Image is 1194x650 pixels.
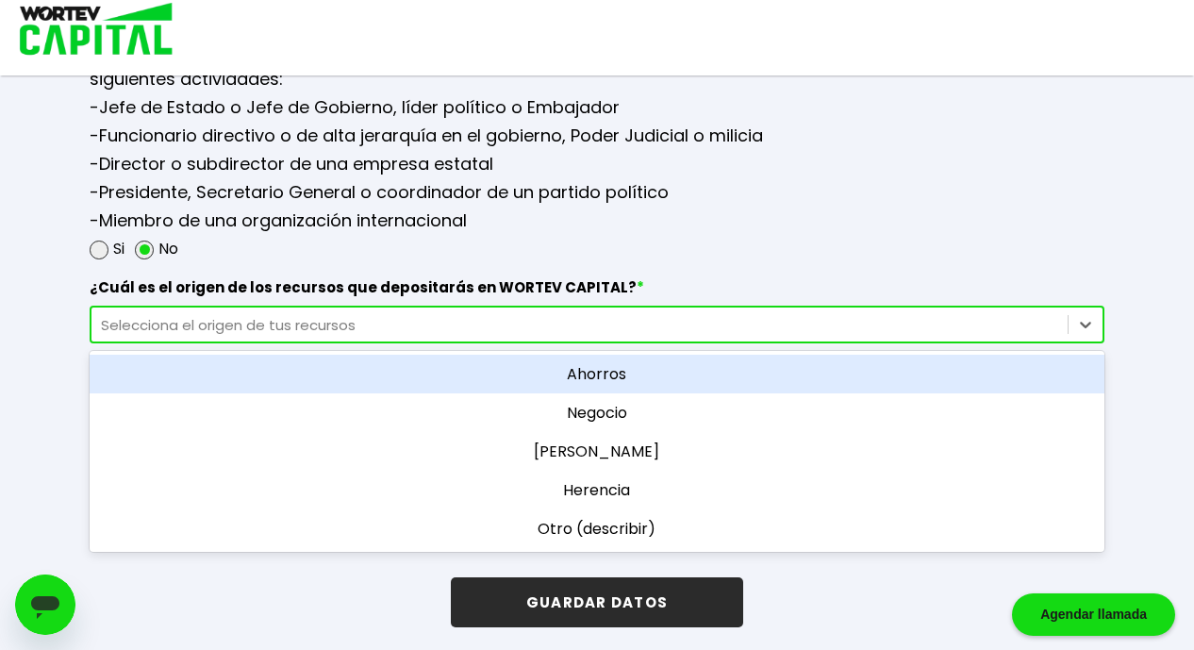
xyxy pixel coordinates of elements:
button: GUARDAR DATOS [451,577,743,627]
div: Herencia [90,471,1103,509]
iframe: Botón para iniciar la ventana de mensajería [15,575,75,635]
label: ¿Cuál es el origen de los recursos que depositarás en WORTEV CAPITAL? [90,278,1103,307]
p: -Jefe de Estado o Jefe de Gobierno, líder político o Embajador -Funcionario directivo o de alta j... [90,93,1103,235]
div: Agendar llamada [1012,593,1175,636]
label: Si [113,235,124,263]
label: No [158,235,178,263]
div: Negocio [90,393,1103,432]
div: Selecciona el origen de tus recursos [101,314,1057,336]
div: [PERSON_NAME] [90,432,1103,471]
div: Ahorros [90,355,1103,393]
div: Otro (describir) [90,509,1103,548]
